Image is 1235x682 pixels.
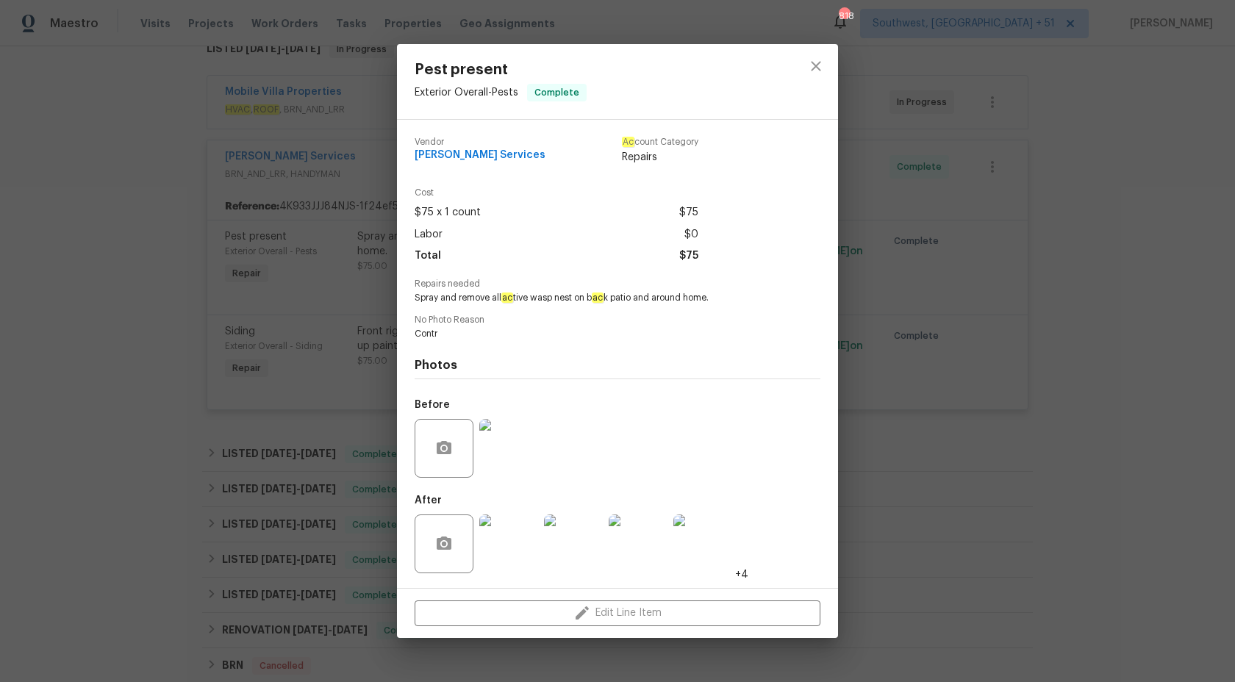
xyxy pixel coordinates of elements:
[415,137,545,147] span: Vendor
[415,358,820,373] h4: Photos
[679,202,698,223] span: $75
[684,224,698,245] span: $0
[415,62,587,78] span: Pest present
[415,495,442,506] h5: After
[529,85,585,100] span: Complete
[622,150,698,165] span: Repairs
[839,9,849,24] div: 818
[622,137,634,147] em: Ac
[798,49,834,84] button: close
[415,87,518,98] span: Exterior Overall - Pests
[679,245,698,267] span: $75
[415,224,443,245] span: Labor
[415,400,450,410] h5: Before
[592,292,604,303] em: ac
[415,292,780,304] span: Spray and remove all tive wasp nest on b k patio and around home.
[735,567,748,582] span: +4
[415,245,441,267] span: Total
[415,328,780,340] span: Contr
[415,315,820,325] span: No Photo Reason
[501,292,513,303] em: ac
[622,137,698,147] span: count Category
[415,279,820,289] span: Repairs needed
[415,150,545,161] span: [PERSON_NAME] Services
[415,202,481,223] span: $75 x 1 count
[415,188,698,198] span: Cost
